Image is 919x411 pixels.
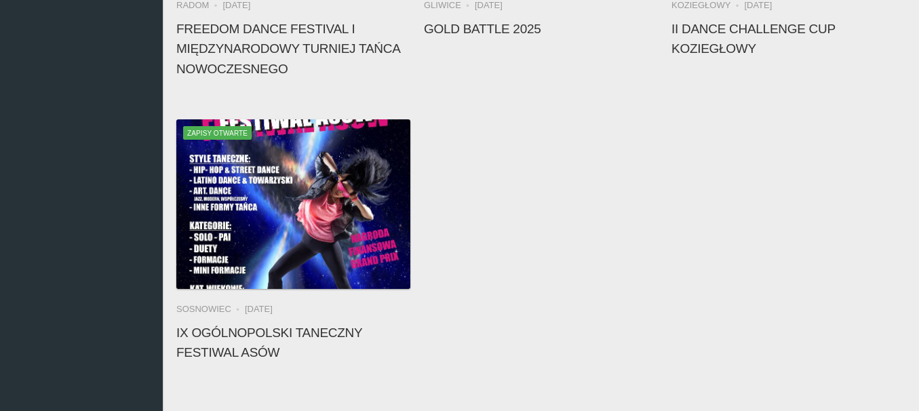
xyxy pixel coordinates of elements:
[245,302,273,316] li: [DATE]
[671,19,905,58] h4: II Dance Challenge Cup KOZIEGŁOWY
[176,19,410,79] h4: FREEDOM DANCE FESTIVAL I Międzynarodowy Turniej Tańca Nowoczesnego
[424,19,658,39] h4: Gold Battle 2025
[176,302,245,316] li: Sosnowiec
[176,323,410,362] h4: IX Ogólnopolski Taneczny Festiwal Asów
[176,119,410,289] img: IX Ogólnopolski Taneczny Festiwal Asów
[176,119,410,289] a: IX Ogólnopolski Taneczny Festiwal AsówZapisy otwarte
[183,126,252,140] span: Zapisy otwarte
